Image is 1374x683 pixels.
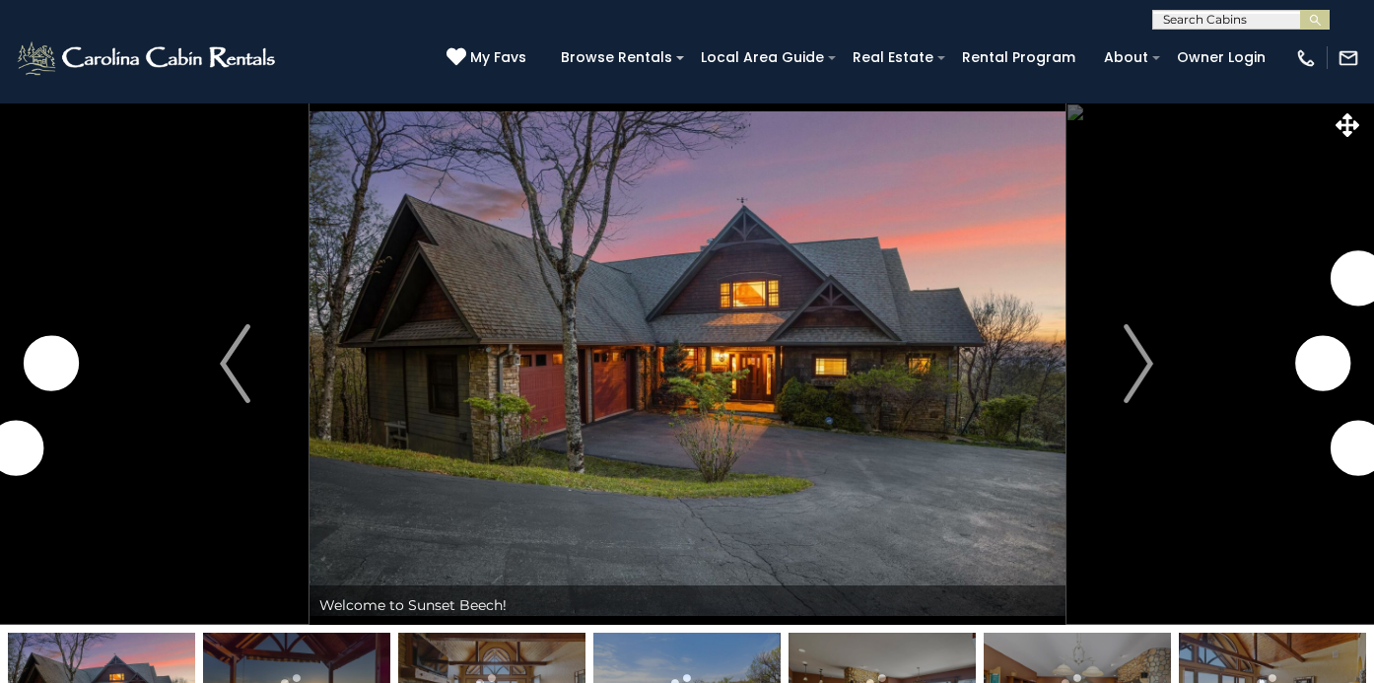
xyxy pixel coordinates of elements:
span: My Favs [470,47,526,68]
img: arrow [1124,324,1153,403]
a: Real Estate [843,42,943,73]
button: Next [1065,102,1212,625]
a: My Favs [447,47,531,69]
button: Previous [162,102,309,625]
a: Owner Login [1167,42,1275,73]
a: Local Area Guide [691,42,834,73]
img: phone-regular-white.png [1295,47,1317,69]
img: arrow [220,324,249,403]
a: Rental Program [952,42,1085,73]
a: Browse Rentals [551,42,682,73]
img: mail-regular-white.png [1338,47,1359,69]
a: About [1094,42,1158,73]
div: Welcome to Sunset Beech! [309,585,1065,625]
img: White-1-2.png [15,38,281,78]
